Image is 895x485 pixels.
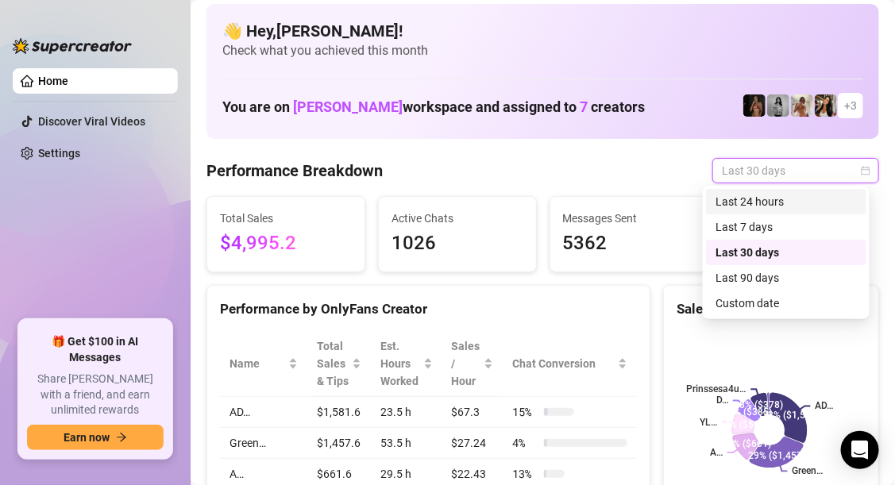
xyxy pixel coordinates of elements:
[220,428,307,459] td: Green…
[222,20,863,42] h4: 👋 Hey, [PERSON_NAME] !
[710,447,723,458] text: A…
[220,397,307,428] td: AD…
[452,337,481,390] span: Sales / Hour
[307,397,371,428] td: $1,581.6
[793,466,824,477] text: Green…
[716,193,857,210] div: Last 24 hours
[815,94,837,117] img: AD
[27,425,164,450] button: Earn nowarrow-right
[767,94,789,117] img: A
[512,465,538,483] span: 13 %
[307,331,371,397] th: Total Sales & Tips
[371,428,442,459] td: 53.5 h
[371,397,442,428] td: 23.5 h
[442,428,503,459] td: $27.24
[116,432,127,443] span: arrow-right
[716,294,857,312] div: Custom date
[677,298,866,320] div: Sales by OnlyFans Creator
[841,431,879,469] div: Open Intercom Messenger
[13,38,132,54] img: logo-BBDzfeDw.svg
[220,331,307,397] th: Name
[706,214,866,240] div: Last 7 days
[706,291,866,316] div: Custom date
[317,337,349,390] span: Total Sales & Tips
[220,298,637,320] div: Performance by OnlyFans Creator
[220,210,352,227] span: Total Sales
[563,229,695,259] span: 5362
[687,384,746,395] text: Prinssesa4u…
[380,337,419,390] div: Est. Hours Worked
[27,371,164,418] span: Share [PERSON_NAME] with a friend, and earn unlimited rewards
[27,334,164,365] span: 🎁 Get $100 in AI Messages
[64,431,110,444] span: Earn now
[307,428,371,459] td: $1,457.6
[716,395,728,406] text: D…
[38,115,145,128] a: Discover Viral Videos
[442,397,503,428] td: $67.3
[442,331,503,397] th: Sales / Hour
[563,210,695,227] span: Messages Sent
[706,189,866,214] div: Last 24 hours
[220,229,352,259] span: $4,995.2
[716,269,857,287] div: Last 90 days
[716,218,857,236] div: Last 7 days
[512,434,538,452] span: 4 %
[503,331,637,397] th: Chat Conversion
[512,403,538,421] span: 15 %
[293,98,403,115] span: [PERSON_NAME]
[722,159,870,183] span: Last 30 days
[844,97,857,114] span: + 3
[716,244,857,261] div: Last 30 days
[222,42,863,60] span: Check what you achieved this month
[816,401,834,412] text: AD…
[706,240,866,265] div: Last 30 days
[392,229,523,259] span: 1026
[38,147,80,160] a: Settings
[706,265,866,291] div: Last 90 days
[743,94,766,117] img: D
[861,166,870,175] span: calendar
[38,75,68,87] a: Home
[206,160,383,182] h4: Performance Breakdown
[791,94,813,117] img: Green
[230,355,285,372] span: Name
[580,98,588,115] span: 7
[700,417,717,428] text: YL…
[222,98,645,116] h1: You are on workspace and assigned to creators
[512,355,615,372] span: Chat Conversion
[392,210,523,227] span: Active Chats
